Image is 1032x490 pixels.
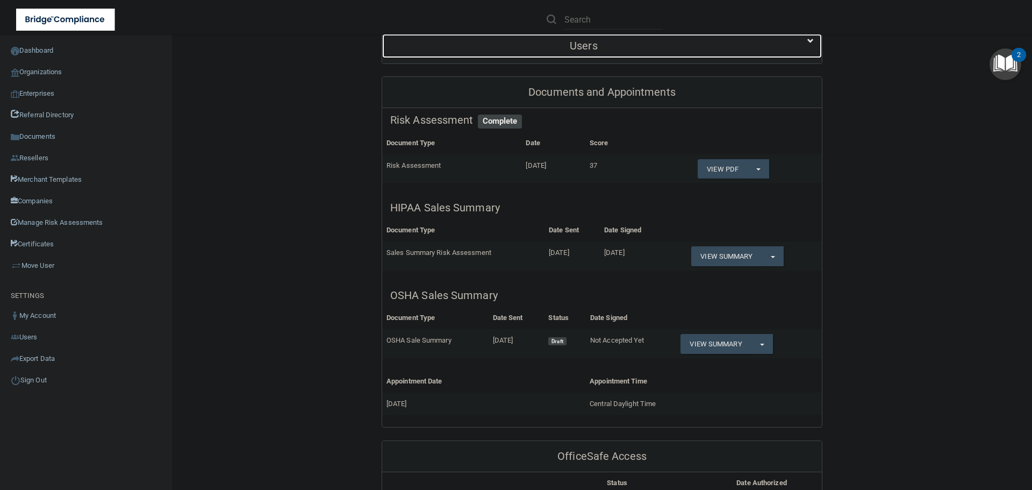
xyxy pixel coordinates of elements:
h5: OSHA Sales Summary [390,289,814,301]
th: Status [544,307,585,329]
div: Documents and Appointments [382,77,822,108]
h5: Risk Assessment [390,114,814,126]
th: Appointment Time [585,371,822,393]
td: OSHA Sale Summary [382,329,489,358]
input: Search [564,10,663,30]
div: OfficeSafe Access [382,441,822,472]
h5: HIPAA Sales Summary [390,202,814,214]
img: ic_user_dark.df1a06c3.png [11,311,19,320]
img: icon-documents.8dae5593.png [11,133,19,141]
td: [DATE] [521,154,585,183]
img: ic_power_dark.7ecde6b1.png [11,375,20,385]
td: [DATE] [600,242,665,271]
th: Document Type [382,307,489,329]
td: [DATE] [382,393,585,415]
a: View PDF [698,159,747,179]
img: organization-icon.f8decf85.png [11,68,19,77]
a: View Summary [680,334,750,354]
th: Date Sent [489,307,544,329]
a: Users [390,34,814,58]
img: ic-search.3b580494.png [547,15,556,24]
div: 2 [1017,55,1021,69]
img: icon-export.b9366987.png [11,354,19,363]
img: icon-users.e205127d.png [11,333,19,342]
th: Score [585,132,646,154]
th: Date [521,132,585,154]
th: Document Type [382,219,544,242]
img: ic_dashboard_dark.d01f4a41.png [11,47,19,55]
button: Open Resource Center, 2 new notifications [990,48,1021,80]
img: enterprise.0d942306.png [11,90,19,98]
th: Date Signed [600,219,665,242]
h5: Users [390,40,777,52]
label: SETTINGS [11,289,44,302]
td: Risk Assessment [382,154,521,183]
span: Complete [478,115,522,129]
span: Draft [548,337,566,346]
img: bridge_compliance_login_screen.278c3ca4.svg [16,9,115,31]
td: [DATE] [489,329,544,358]
td: Not Accepted Yet [586,329,677,358]
th: Document Type [382,132,521,154]
td: Sales Summary Risk Assessment [382,242,544,271]
th: Date Signed [586,307,677,329]
img: ic_reseller.de258add.png [11,154,19,162]
img: briefcase.64adab9b.png [11,260,21,271]
th: Appointment Date [382,371,585,393]
a: View Summary [691,246,761,266]
th: Date Sent [544,219,600,242]
td: Central Daylight Time [585,393,822,415]
td: [DATE] [544,242,600,271]
td: 37 [585,154,646,183]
